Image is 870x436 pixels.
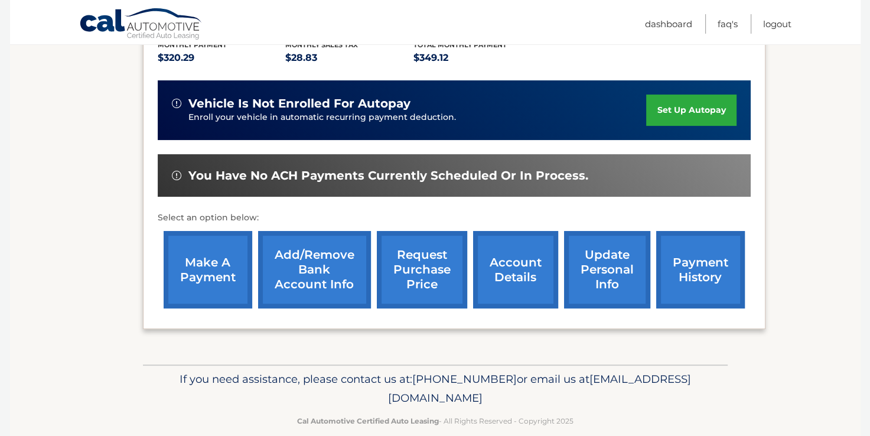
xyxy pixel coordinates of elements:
[645,14,692,34] a: Dashboard
[158,211,751,225] p: Select an option below:
[388,372,691,405] span: [EMAIL_ADDRESS][DOMAIN_NAME]
[413,41,507,49] span: Total Monthly Payment
[172,99,181,108] img: alert-white.svg
[188,96,410,111] span: vehicle is not enrolled for autopay
[285,50,413,66] p: $28.83
[763,14,791,34] a: Logout
[188,168,588,183] span: You have no ACH payments currently scheduled or in process.
[151,370,720,408] p: If you need assistance, please contact us at: or email us at
[297,417,439,425] strong: Cal Automotive Certified Auto Leasing
[413,50,542,66] p: $349.12
[377,231,467,308] a: request purchase price
[564,231,650,308] a: update personal info
[188,111,647,124] p: Enroll your vehicle in automatic recurring payment deduction.
[646,95,736,126] a: set up autopay
[258,231,371,308] a: Add/Remove bank account info
[172,171,181,180] img: alert-white.svg
[473,231,558,308] a: account details
[158,41,227,49] span: Monthly Payment
[151,415,720,427] p: - All Rights Reserved - Copyright 2025
[412,372,517,386] span: [PHONE_NUMBER]
[656,231,745,308] a: payment history
[79,8,203,42] a: Cal Automotive
[285,41,358,49] span: Monthly sales Tax
[164,231,252,308] a: make a payment
[718,14,738,34] a: FAQ's
[158,50,286,66] p: $320.29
